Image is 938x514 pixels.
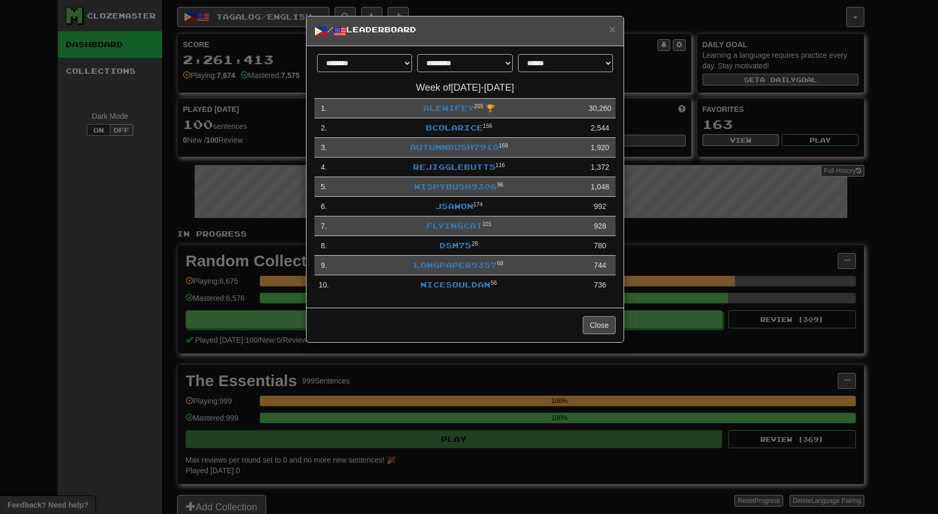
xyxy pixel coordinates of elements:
td: 5 . [314,177,333,197]
a: DSM75 [440,241,471,250]
td: 992 [584,197,616,216]
sup: Level 28 [471,240,478,247]
td: 6 . [314,197,333,216]
sup: Level 156 [483,123,493,129]
td: 4 . [314,158,333,177]
button: Close [609,23,616,34]
td: 8 . [314,236,333,256]
span: × [609,23,616,35]
h4: Week of [DATE] - [DATE] [314,83,616,93]
td: 9 . [314,256,333,275]
td: 736 [584,275,616,295]
a: nicesouldan [420,280,490,289]
sup: Level 205 [474,103,484,109]
a: WispyBush9306 [414,182,497,191]
a: REJIGGLEBUTTS [413,162,496,171]
a: jsawon [435,202,474,211]
sup: Level 96 [497,181,503,188]
td: 744 [584,256,616,275]
sup: Level 68 [497,260,503,266]
a: LongPaper9357 [414,260,497,269]
td: 780 [584,236,616,256]
a: BColarice [426,123,483,132]
td: 1,920 [584,138,616,158]
sup: Level 101 [483,221,492,227]
a: flyingcat [426,221,483,230]
button: Close [583,316,616,334]
sup: Level 56 [490,280,497,286]
td: 2 . [314,118,333,138]
td: 30,260 [584,99,616,118]
span: 🏆 [486,104,495,112]
a: AutumnBush7910 [410,143,499,152]
sup: Level 174 [474,201,483,207]
td: 2,544 [584,118,616,138]
td: 1 . [314,99,333,118]
td: 928 [584,216,616,236]
td: 1,372 [584,158,616,177]
td: 10 . [314,275,333,295]
td: 7 . [314,216,333,236]
sup: Level 116 [496,162,505,168]
h5: / Leaderboard [314,24,616,38]
sup: Level 169 [499,142,509,149]
a: alewifey [423,103,474,112]
td: 3 . [314,138,333,158]
td: 1,048 [584,177,616,197]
